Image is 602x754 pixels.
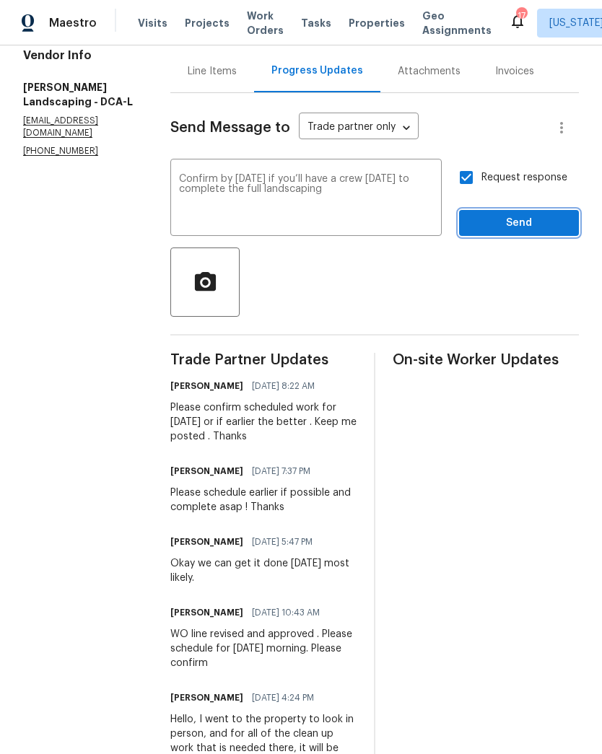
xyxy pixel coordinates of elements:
[252,535,313,549] span: [DATE] 5:47 PM
[170,400,357,444] div: Please confirm scheduled work for [DATE] or if earlier the better . Keep me posted . Thanks
[170,464,243,478] h6: [PERSON_NAME]
[271,63,363,78] div: Progress Updates
[188,64,237,79] div: Line Items
[49,16,97,30] span: Maestro
[170,605,243,620] h6: [PERSON_NAME]
[170,120,290,135] span: Send Message to
[459,210,579,237] button: Send
[349,16,405,30] span: Properties
[252,691,314,705] span: [DATE] 4:24 PM
[422,9,492,38] span: Geo Assignments
[252,379,315,393] span: [DATE] 8:22 AM
[138,16,167,30] span: Visits
[23,48,136,63] h4: Vendor Info
[170,556,357,585] div: Okay we can get it done [DATE] most likely.
[170,486,357,514] div: Please schedule earlier if possible and complete asap ! Thanks
[301,18,331,28] span: Tasks
[471,214,567,232] span: Send
[170,379,243,393] h6: [PERSON_NAME]
[170,353,357,367] span: Trade Partner Updates
[179,174,433,224] textarea: Confirm by [DATE] if you’ll have a crew [DATE] to complete the full landscaping
[516,9,526,23] div: 17
[481,170,567,185] span: Request response
[393,353,579,367] span: On-site Worker Updates
[398,64,461,79] div: Attachments
[170,691,243,705] h6: [PERSON_NAME]
[252,605,320,620] span: [DATE] 10:43 AM
[495,64,534,79] div: Invoices
[170,535,243,549] h6: [PERSON_NAME]
[247,9,284,38] span: Work Orders
[170,627,357,670] div: WO line revised and approved . Please schedule for [DATE] morning. Please confirm
[185,16,230,30] span: Projects
[299,116,419,140] div: Trade partner only
[252,464,310,478] span: [DATE] 7:37 PM
[23,80,136,109] h5: [PERSON_NAME] Landscaping - DCA-L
